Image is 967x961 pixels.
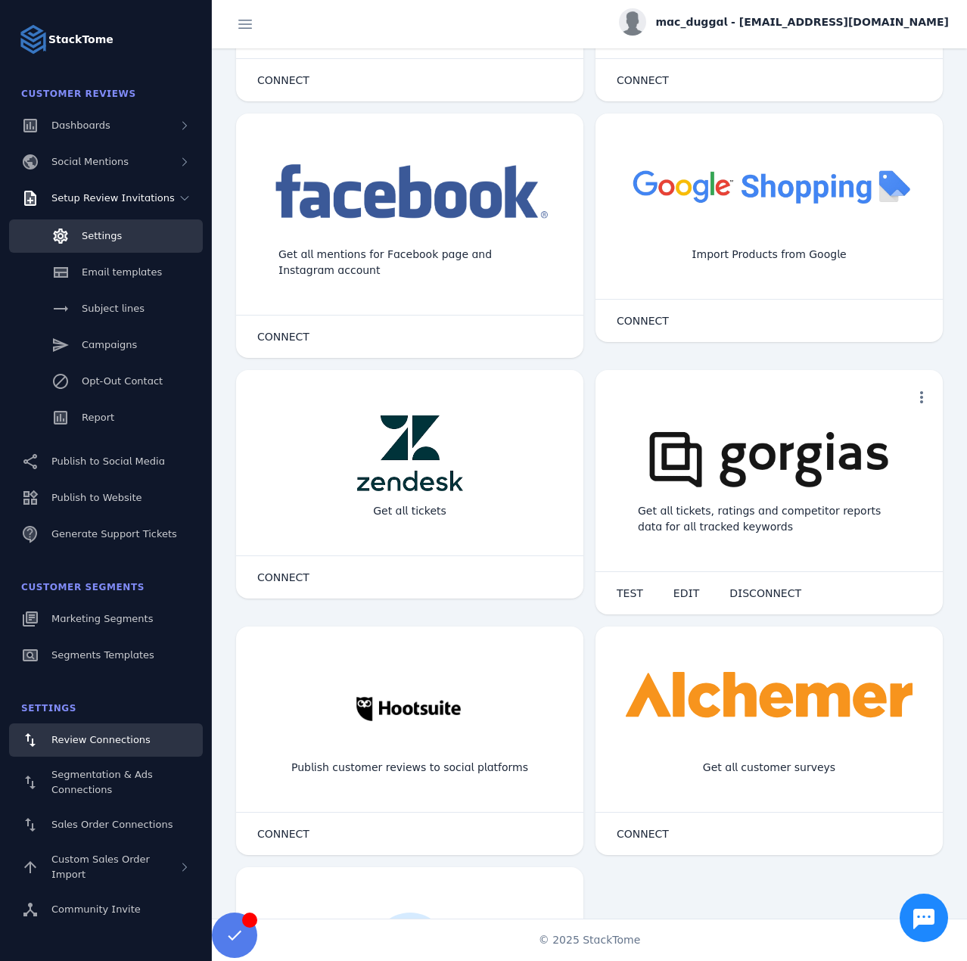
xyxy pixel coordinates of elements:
[51,649,154,661] span: Segments Templates
[626,159,913,213] img: googleshopping.png
[266,159,553,226] img: facebook.png
[626,491,913,547] div: Get all tickets, ratings and competitor reports data for all tracked keywords
[51,456,165,467] span: Publish to Social Media
[51,734,151,745] span: Review Connections
[9,445,203,478] a: Publish to Social Media
[51,492,141,503] span: Publish to Website
[679,235,858,275] div: Import Products from Google
[539,932,641,948] span: © 2025 StackTome
[51,903,141,915] span: Community Invite
[279,748,540,788] div: Publish customer reviews to social platforms
[9,219,203,253] a: Settings
[617,75,669,86] span: CONNECT
[82,375,163,387] span: Opt-Out Contact
[361,491,459,531] div: Get all tickets
[9,808,203,841] a: Sales Order Connections
[343,672,477,748] img: hootsuite.jpg
[9,723,203,757] a: Review Connections
[9,365,203,398] a: Opt-Out Contact
[51,528,177,540] span: Generate Support Tickets
[9,760,203,805] a: Segmentation & Ads Connections
[51,854,150,880] span: Custom Sales Order Import
[357,415,463,491] img: zendesk.png
[9,602,203,636] a: Marketing Segments
[21,582,145,592] span: Customer Segments
[9,893,203,926] a: Community Invite
[658,578,714,608] button: EDIT
[82,339,137,350] span: Campaigns
[617,316,669,326] span: CONNECT
[21,703,76,714] span: Settings
[619,8,949,36] button: mac_duggal - [EMAIL_ADDRESS][DOMAIN_NAME]
[82,230,122,241] span: Settings
[51,819,173,830] span: Sales Order Connections
[257,829,309,839] span: CONNECT
[691,748,847,788] div: Get all customer surveys
[51,613,153,624] span: Marketing Segments
[906,382,937,412] button: more
[673,588,699,599] span: EDIT
[18,24,48,54] img: Logo image
[655,14,949,30] span: mac_duggal - [EMAIL_ADDRESS][DOMAIN_NAME]
[9,328,203,362] a: Campaigns
[21,89,136,99] span: Customer Reviews
[242,562,325,592] button: CONNECT
[617,588,643,599] span: TEST
[9,639,203,672] a: Segments Templates
[51,192,175,204] span: Setup Review Invitations
[9,292,203,325] a: Subject lines
[602,306,684,336] button: CONNECT
[82,303,145,314] span: Subject lines
[9,518,203,551] a: Generate Support Tickets
[626,672,913,724] img: alchemer.svg
[242,65,325,95] button: CONNECT
[9,401,203,434] a: Report
[602,578,658,608] button: TEST
[51,120,110,131] span: Dashboards
[82,266,162,278] span: Email templates
[617,829,669,839] span: CONNECT
[51,156,129,167] span: Social Mentions
[619,8,646,36] img: profile.jpg
[602,65,684,95] button: CONNECT
[714,578,816,608] button: DISCONNECT
[626,415,913,491] img: gorgias.png
[51,769,153,795] span: Segmentation & Ads Connections
[48,32,113,48] strong: StackTome
[82,412,114,423] span: Report
[257,75,309,86] span: CONNECT
[242,322,325,352] button: CONNECT
[257,572,309,583] span: CONNECT
[9,481,203,515] a: Publish to Website
[257,331,309,342] span: CONNECT
[266,235,553,291] div: Get all mentions for Facebook page and Instagram account
[602,819,684,849] button: CONNECT
[9,256,203,289] a: Email templates
[729,588,801,599] span: DISCONNECT
[242,819,325,849] button: CONNECT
